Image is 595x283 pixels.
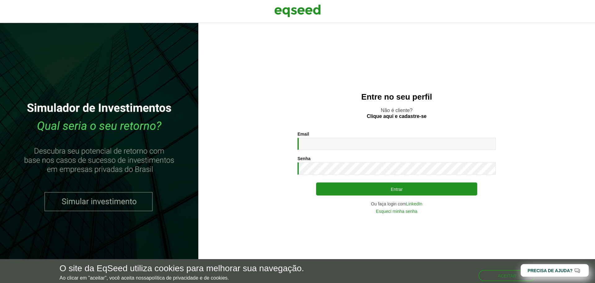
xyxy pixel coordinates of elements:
[297,132,309,136] label: Email
[478,270,535,281] button: Aceitar
[211,107,583,119] p: Não é cliente?
[59,275,304,281] p: Ao clicar em "aceitar", você aceita nossa .
[211,92,583,101] h2: Entre no seu perfil
[406,202,422,206] a: LinkedIn
[59,264,304,273] h5: O site da EqSeed utiliza cookies para melhorar sua navegação.
[274,3,321,19] img: EqSeed Logo
[376,209,417,213] a: Esqueci minha senha
[367,114,427,119] a: Clique aqui e cadastre-se
[297,202,496,206] div: Ou faça login com
[297,156,311,161] label: Senha
[149,276,228,281] a: política de privacidade e de cookies
[316,182,477,195] button: Entrar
